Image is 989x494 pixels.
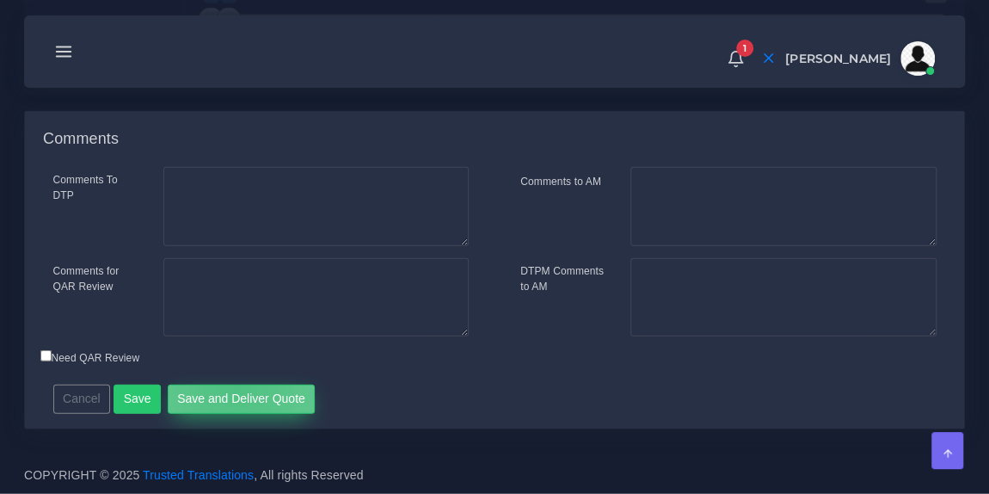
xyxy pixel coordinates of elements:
[53,172,138,203] label: Comments To DTP
[900,41,935,76] img: avatar
[721,49,751,68] a: 1
[43,130,119,149] h4: Comments
[520,174,601,189] label: Comments to AM
[736,40,753,57] span: 1
[40,350,140,366] label: Need QAR Review
[143,468,254,482] a: Trusted Translations
[520,263,605,294] label: DTPM Comments to AM
[53,392,111,405] a: Cancel
[114,385,161,414] button: Save
[254,466,363,485] span: , All rights Reserved
[777,41,941,76] a: [PERSON_NAME]avatar
[53,385,111,414] button: Cancel
[785,52,891,65] span: [PERSON_NAME]
[53,263,138,294] label: Comments for QAR Review
[24,466,364,485] span: COPYRIGHT © 2025
[40,350,52,361] input: Need QAR Review
[168,385,316,414] button: Save and Deliver Quote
